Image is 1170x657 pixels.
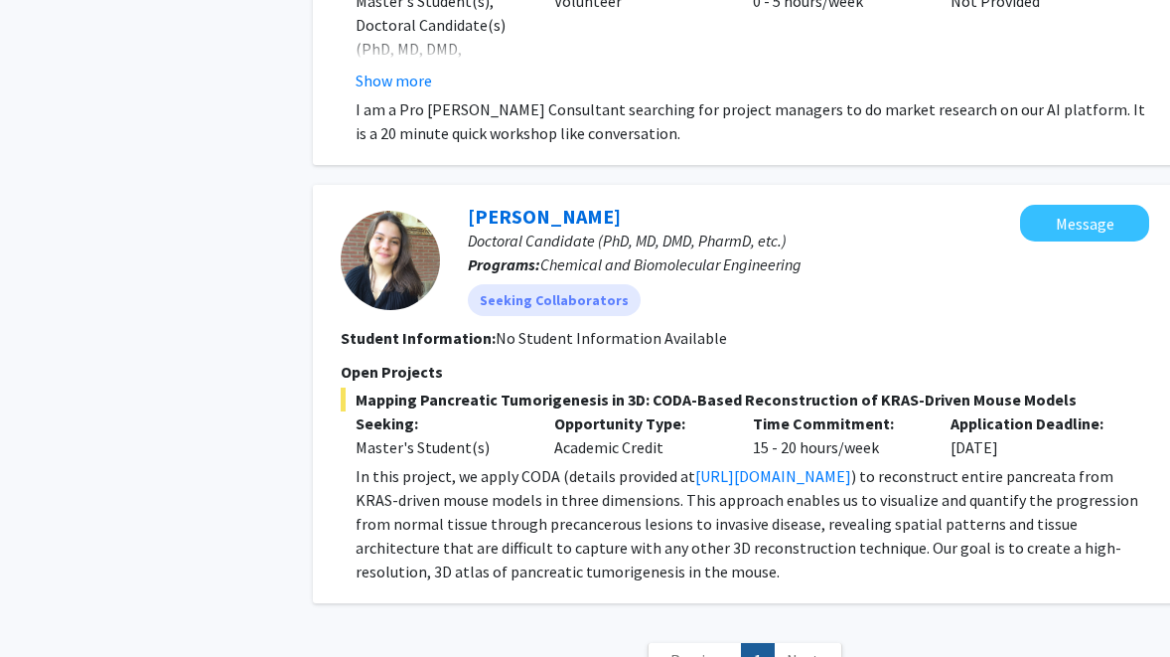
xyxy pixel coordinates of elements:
span: Chemical and Biomolecular Engineering [540,254,802,274]
p: I am a Pro [PERSON_NAME] Consultant searching for project managers to do market research on our A... [356,97,1149,145]
iframe: Chat [15,568,84,642]
mat-chip: Seeking Collaborators [468,284,641,316]
span: No Student Information Available [496,328,727,348]
span: Doctoral Candidate (PhD, MD, DMD, PharmD, etc.) [468,231,787,250]
div: 15 - 20 hours/week [738,411,937,459]
button: Message Lucie Dequiedt [1020,205,1149,242]
p: Time Commitment: [753,411,922,435]
span: Open Projects [341,362,443,382]
a: [URL][DOMAIN_NAME] [695,466,851,486]
a: [PERSON_NAME] [468,204,621,229]
span: Mapping Pancreatic Tumorigenesis in 3D: CODA-Based Reconstruction of KRAS-Driven Mouse Models [341,388,1149,411]
p: Opportunity Type: [554,411,723,435]
b: Student Information: [341,328,496,348]
b: Programs: [468,254,540,274]
p: Seeking: [356,411,524,435]
p: In this project, we apply CODA (details provided at ) to reconstruct entire pancreata from KRAS-d... [356,464,1149,583]
div: [DATE] [936,411,1134,459]
button: Show more [356,69,432,92]
p: Application Deadline: [951,411,1119,435]
div: Academic Credit [539,411,738,459]
div: Master's Student(s) [356,435,524,459]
